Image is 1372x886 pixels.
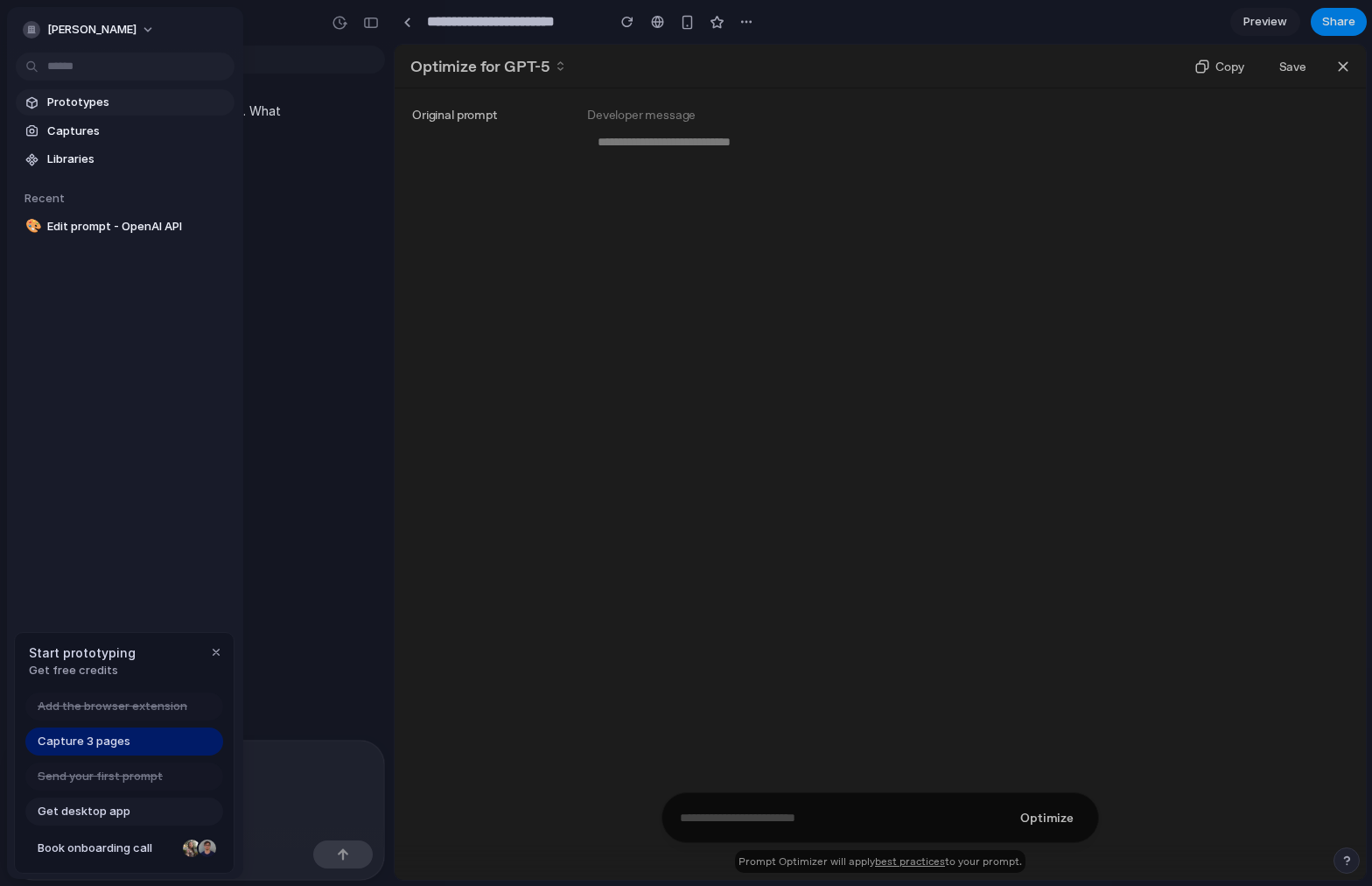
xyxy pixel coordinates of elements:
[29,662,136,679] span: Get free credits
[25,216,38,236] div: 🎨
[192,44,779,83] div: Developer message
[480,811,550,823] a: best practices
[197,838,218,859] div: Christian Iacullo
[24,191,65,205] span: Recent
[16,146,234,172] a: Libraries
[38,698,187,715] span: Add the browser extension
[181,838,202,859] div: Nicole Kubica
[25,798,223,826] a: Get desktop app
[16,118,234,144] a: Captures
[38,733,130,750] span: Capture 3 pages
[47,151,227,168] span: Libraries
[38,768,163,785] span: Send your first prompt
[25,834,223,862] a: Book onboarding call
[16,16,164,44] button: [PERSON_NAME]
[340,805,631,828] div: Prompt Optimizer will apply to your prompt.
[16,89,234,116] a: Prototypes
[47,21,136,39] span: [PERSON_NAME]
[16,214,234,240] a: 🎨Edit prompt - OpenAI API
[29,643,136,662] span: Start prototyping
[38,803,130,820] span: Get desktop app
[23,218,40,236] button: 🎨
[47,94,227,111] span: Prototypes
[47,123,227,140] span: Captures
[38,840,176,857] span: Book onboarding call
[47,218,227,236] span: Edit prompt - OpenAI API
